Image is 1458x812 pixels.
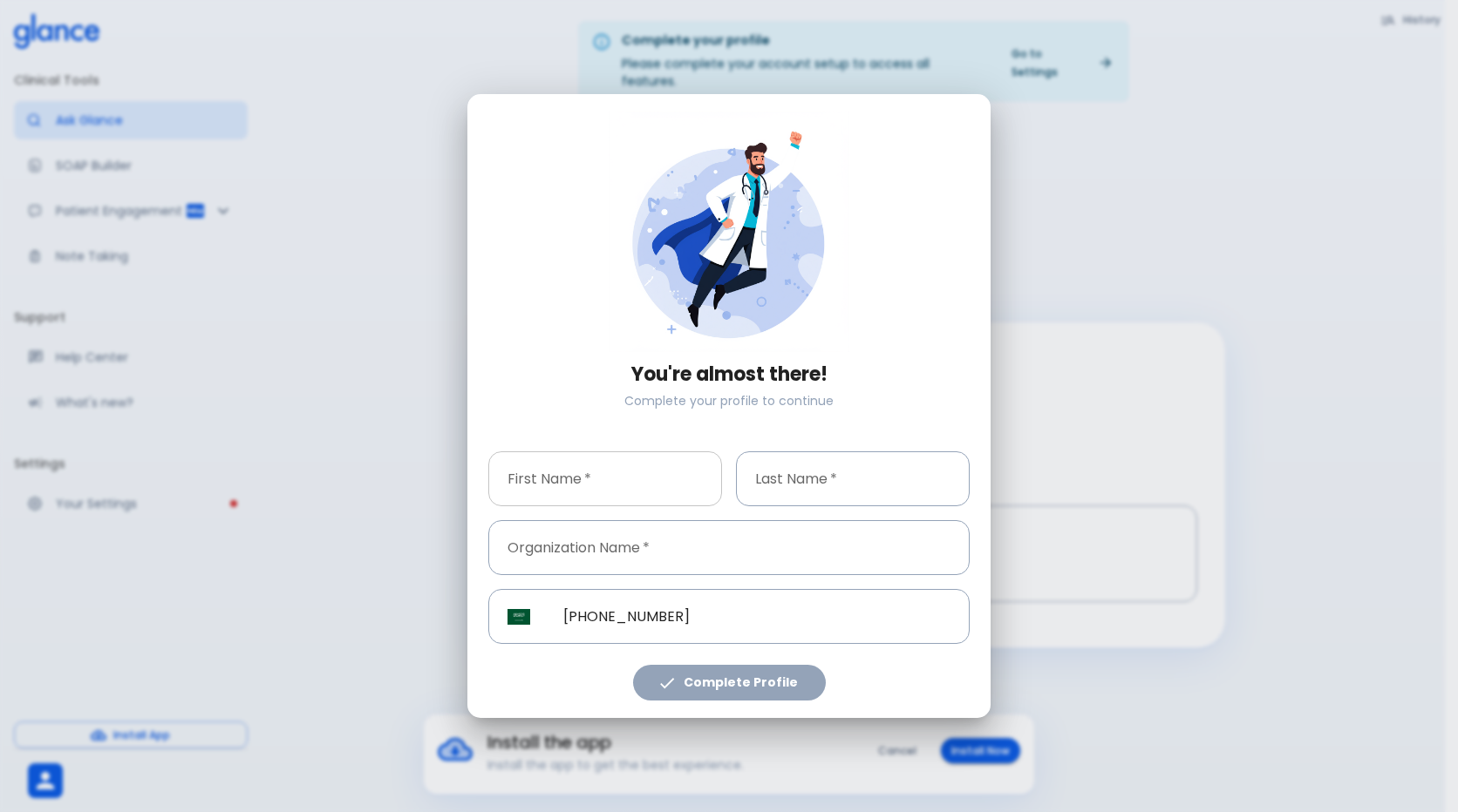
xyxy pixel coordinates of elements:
[508,609,530,625] img: Saudi Arabia
[544,589,970,644] input: Phone Number
[609,112,849,352] img: doctor
[488,520,970,575] input: Enter your organization name
[488,392,970,409] p: Complete your profile to continue
[501,599,537,635] button: Select country
[488,451,722,506] input: Enter your first name
[736,451,970,506] input: Enter your last name
[488,363,970,386] h3: You're almost there!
